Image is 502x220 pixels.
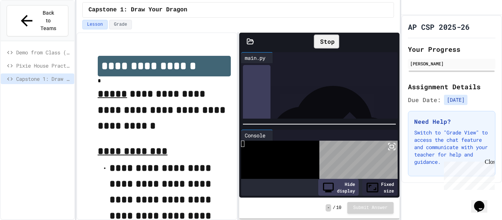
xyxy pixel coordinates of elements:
span: Due Date: [408,95,441,104]
h3: Need Help? [414,117,489,126]
span: 10 [336,205,341,211]
span: Back to Teams [40,9,57,32]
p: Switch to "Grade View" to access the chat feature and communicate with your teacher for help and ... [414,129,489,166]
h1: AP CSP 2025-26 [408,22,470,32]
button: Grade [109,20,132,29]
div: main.py [241,54,269,62]
span: Capstone 1: Draw Your Dragon [16,75,71,83]
button: Back to Teams [7,5,68,36]
h2: Your Progress [408,44,495,54]
span: Submit Answer [353,205,388,211]
span: Demo from Class (don't do until we discuss) [16,48,71,56]
div: Hide display [318,179,359,196]
div: Stop [314,35,339,48]
div: Console [241,130,273,141]
h2: Assignment Details [408,82,495,92]
div: History [243,65,270,190]
iframe: chat widget [471,191,495,213]
span: Pixie House Practice [16,62,71,69]
iframe: chat widget [441,159,495,190]
div: Console [241,131,269,139]
div: Fixed size [362,179,398,196]
button: Submit Answer [347,202,394,214]
span: / [333,205,335,211]
button: Lesson [82,20,108,29]
span: [DATE] [444,95,467,105]
div: [PERSON_NAME] [410,60,493,67]
span: Capstone 1: Draw Your Dragon [89,6,187,14]
div: main.py [241,52,273,63]
div: Chat with us now!Close [3,3,51,47]
span: - [326,204,331,212]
